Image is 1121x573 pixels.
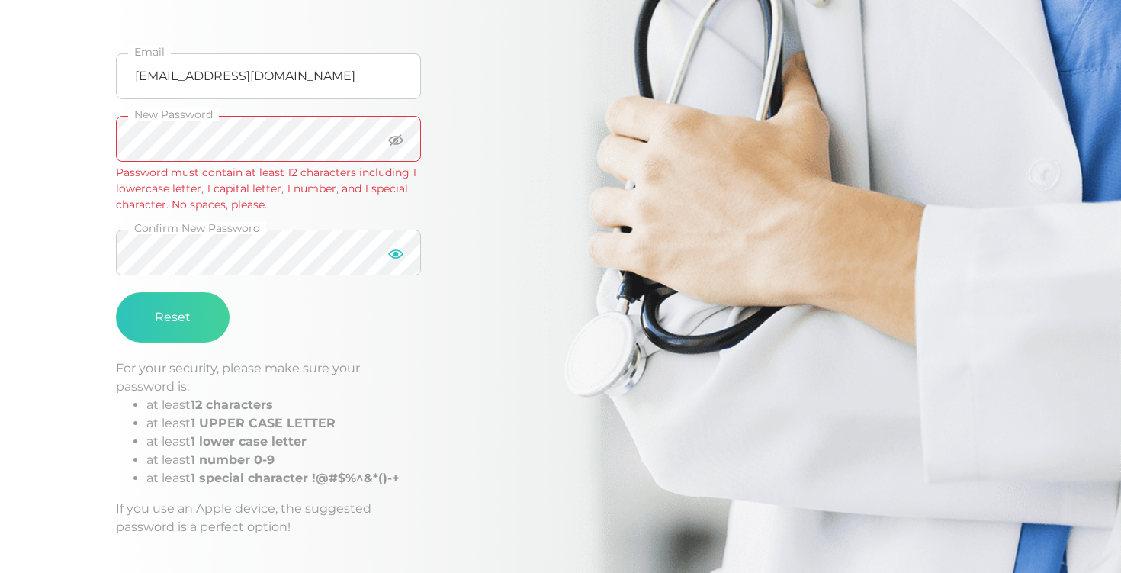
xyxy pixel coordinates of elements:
[146,451,421,469] li: at least
[146,396,421,414] li: at least
[116,53,421,99] input: Email
[116,292,230,343] button: Reset
[146,414,421,433] li: at least
[191,452,275,467] b: 1 number 0-9
[116,359,421,536] div: For your security, please make sure your password is: If you use an Apple device, the suggested p...
[146,469,421,488] li: at least
[191,416,336,430] b: 1 UPPER CASE LETTER
[191,398,273,412] b: 12 characters
[146,433,421,451] li: at least
[191,471,400,485] b: 1 special character !@#$%^&*()-+
[116,165,421,213] div: Password must contain at least 12 characters including 1 lowercase letter, 1 capital letter, 1 nu...
[191,434,307,449] b: 1 lower case letter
